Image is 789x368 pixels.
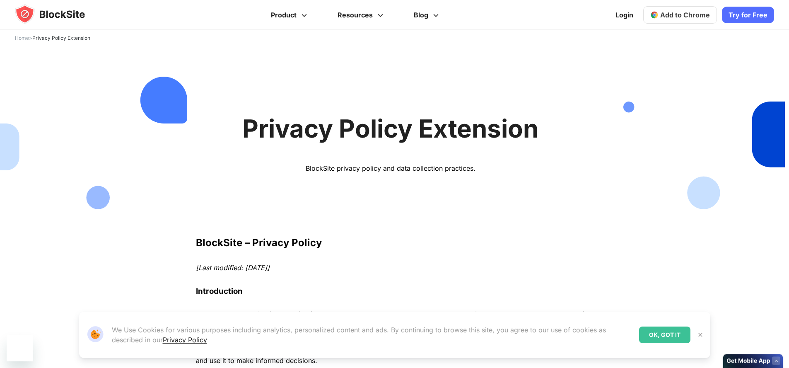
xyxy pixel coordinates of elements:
strong: BlockSite – Privacy Policy [196,237,322,249]
h1: Privacy Policy Extension [95,114,687,143]
p: We Use Cookies for various purposes including analytics, personalized content and ads. By continu... [112,325,632,345]
strong: Introduction [196,286,243,296]
a: Login [610,5,638,25]
iframe: Button to launch messaging window [7,335,33,361]
img: Close [697,332,704,338]
a: Add to Chrome [643,6,717,24]
span: Add to Chrome [660,11,710,19]
a: Privacy Policy [163,336,207,344]
img: People Cards Right [623,102,785,209]
img: blocksite-icon.5d769676.svg [15,4,101,24]
a: Home [15,35,29,41]
a: Try for Free [722,7,774,23]
div: BlockSite privacy policy and data collection practices. [95,164,687,172]
div: OK, GOT IT [639,327,690,343]
img: chrome-icon.svg [650,11,659,19]
button: Close [695,329,706,340]
em: [Last modified: [DATE]] [196,264,270,272]
span: > [15,35,90,41]
span: Privacy Policy Extension [32,35,90,41]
